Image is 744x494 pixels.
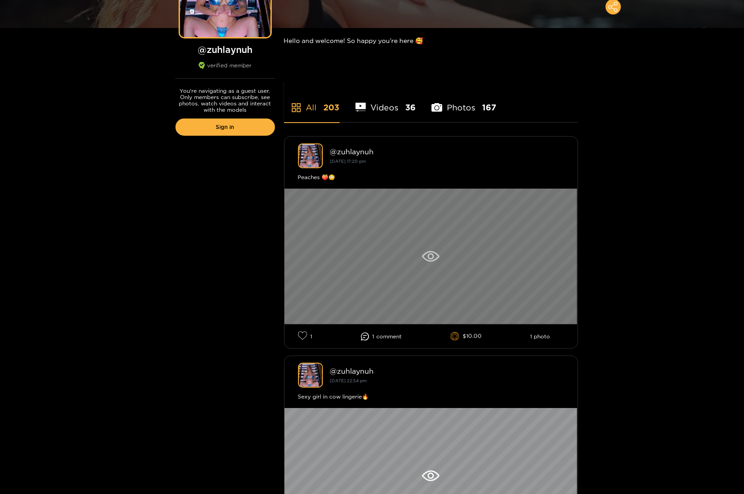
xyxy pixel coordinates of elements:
[324,102,340,113] span: 203
[284,81,340,122] li: All
[298,331,313,342] li: 1
[298,363,323,388] img: zuhlaynuh
[405,102,416,113] span: 36
[175,88,275,113] p: You're navigating as a guest user. Only members can subscribe, see photos, watch videos and inter...
[450,332,482,341] li: $10.00
[291,102,302,113] span: appstore
[330,147,564,156] div: @ zuhlaynuh
[175,119,275,136] a: Sign in
[361,332,402,341] li: 1
[298,143,323,168] img: zuhlaynuh
[298,173,564,182] div: Peaches 🍑😳
[330,378,367,383] small: [DATE] 22:54 pm
[284,28,578,53] div: Hello and welcome! So happy you’re here 🥰
[175,62,275,79] div: verified member
[431,81,496,122] li: Photos
[298,392,564,401] div: Sexy girl in cow lingerie🔥
[330,367,564,375] div: @ zuhlaynuh
[377,333,402,340] span: comment
[482,102,496,113] span: 167
[355,81,416,122] li: Videos
[175,44,275,55] h1: @ zuhlaynuh
[530,333,550,340] li: 1 photo
[330,159,366,164] small: [DATE] 17:20 pm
